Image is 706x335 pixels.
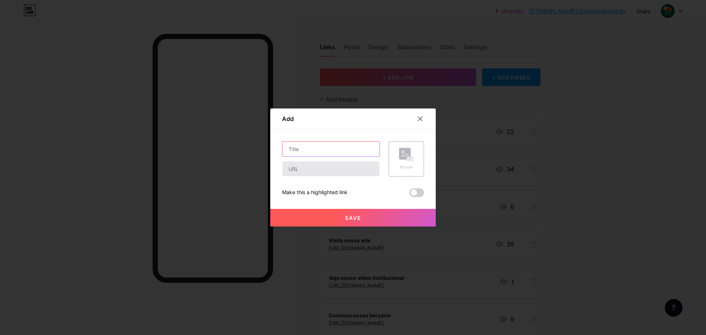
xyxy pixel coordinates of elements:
input: URL [282,161,379,176]
div: Picture [399,164,414,170]
button: Save [270,209,436,227]
span: Save [345,215,361,221]
div: Add [282,114,294,123]
input: Title [282,142,379,156]
div: Make this a highlighted link [282,188,347,197]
